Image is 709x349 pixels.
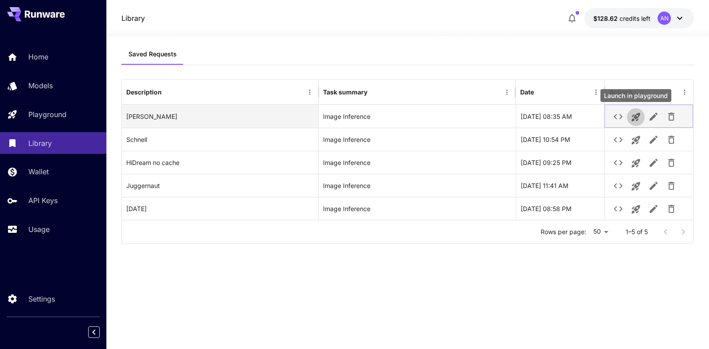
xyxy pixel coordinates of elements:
[28,138,52,149] p: Library
[122,128,319,151] div: Schnell
[516,197,604,220] div: 04-06-2025 08:58 PM
[28,80,53,91] p: Models
[520,88,534,96] div: Date
[541,227,586,236] p: Rows per page:
[28,109,66,120] p: Playground
[627,108,645,126] button: Launch in playground
[126,88,162,96] div: Description
[600,89,671,102] div: Launch in playground
[627,200,645,218] button: Launch in playground
[368,86,381,98] button: Sort
[590,86,602,98] button: Menu
[122,197,319,220] div: Carnival
[516,128,604,151] div: 17-06-2025 10:54 PM
[121,13,145,24] nav: breadcrumb
[88,326,100,338] button: Collapse sidebar
[627,131,645,149] button: Launch in playground
[95,324,106,340] div: Collapse sidebar
[501,86,513,98] button: Menu
[593,15,619,22] span: $128.62
[122,174,319,197] div: Juggernaut
[609,200,627,218] button: See details
[609,131,627,149] button: See details
[122,151,319,174] div: HiDream no cache
[516,151,604,174] div: 11-06-2025 09:25 PM
[28,224,50,235] p: Usage
[619,15,651,22] span: credits left
[323,197,511,220] div: Image Inference
[28,195,58,206] p: API Keys
[323,128,511,151] div: Image Inference
[516,105,604,128] div: 24-08-2025 08:35 AM
[28,166,49,177] p: Wallet
[28,294,55,304] p: Settings
[627,177,645,195] button: Launch in playground
[129,50,177,58] span: Saved Requests
[593,14,651,23] div: $128.62382
[609,177,627,195] button: See details
[590,225,612,238] div: 50
[584,8,694,28] button: $128.62382AN
[163,86,175,98] button: Sort
[323,105,511,128] div: Image Inference
[678,86,691,98] button: Menu
[304,86,316,98] button: Menu
[627,154,645,172] button: Launch in playground
[28,51,48,62] p: Home
[122,105,319,128] div: Qwen
[535,86,547,98] button: Sort
[516,174,604,197] div: 05-06-2025 11:41 AM
[609,108,627,125] button: See details
[609,154,627,172] button: See details
[658,12,671,25] div: AN
[323,88,367,96] div: Task summary
[323,151,511,174] div: Image Inference
[121,13,145,24] a: Library
[626,227,648,236] p: 1–5 of 5
[323,174,511,197] div: Image Inference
